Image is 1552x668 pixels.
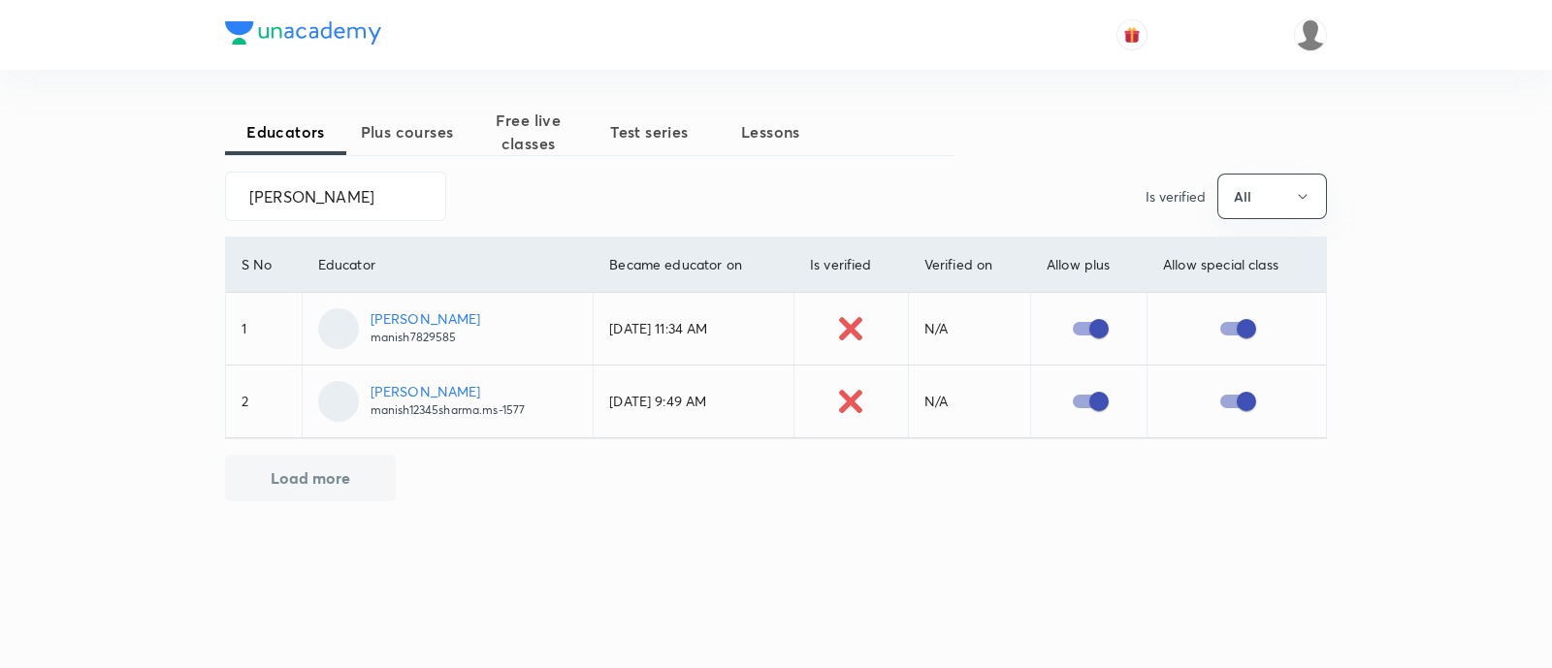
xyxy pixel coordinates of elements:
th: Educator [302,238,594,293]
td: 1 [226,293,302,366]
button: Load more [225,455,396,501]
td: [DATE] 9:49 AM [594,366,794,438]
span: Free live classes [468,109,589,155]
p: Is verified [1146,186,1206,207]
img: Company Logo [225,21,381,45]
th: Is verified [793,238,908,293]
p: [PERSON_NAME] [371,308,481,329]
input: Search... [226,172,445,221]
span: Plus courses [346,120,468,143]
th: Allow plus [1031,238,1148,293]
span: Test series [589,120,710,143]
th: Allow special class [1148,238,1326,293]
p: [PERSON_NAME] [371,381,526,401]
td: [DATE] 11:34 AM [594,293,794,366]
img: karthik [1294,18,1327,51]
button: All [1217,174,1327,219]
th: Verified on [908,238,1030,293]
img: avatar [1123,26,1141,44]
span: Educators [225,120,346,143]
span: Lessons [710,120,831,143]
td: N/A [908,366,1030,438]
p: manish7829585 [371,329,481,346]
th: Became educator on [594,238,794,293]
td: 2 [226,366,302,438]
td: N/A [908,293,1030,366]
p: manish12345sharma.ms-1577 [371,401,526,419]
a: [PERSON_NAME]manish12345sharma.ms-1577 [318,381,578,422]
th: S No [226,238,302,293]
a: [PERSON_NAME]manish7829585 [318,308,578,349]
button: avatar [1116,19,1148,50]
a: Company Logo [225,21,381,49]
